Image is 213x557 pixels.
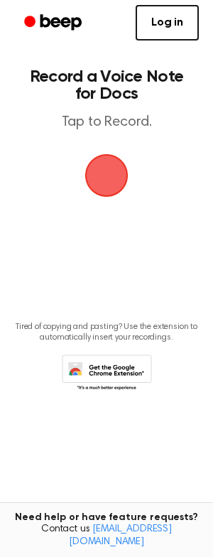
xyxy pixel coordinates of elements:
[69,524,172,547] a: [EMAIL_ADDRESS][DOMAIN_NAME]
[26,68,187,102] h1: Record a Voice Note for Docs
[14,9,94,37] a: Beep
[11,322,202,343] p: Tired of copying and pasting? Use the extension to automatically insert your recordings.
[26,114,187,131] p: Tap to Record.
[136,5,199,40] a: Log in
[9,524,204,548] span: Contact us
[85,154,128,197] img: Beep Logo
